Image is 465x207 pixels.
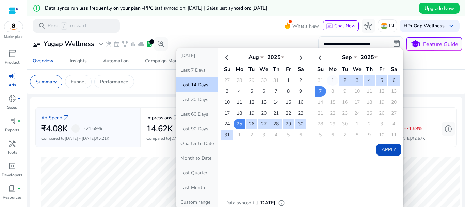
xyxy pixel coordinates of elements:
[61,22,67,30] span: /
[8,72,16,80] span: campaign
[36,78,57,85] p: Summary
[146,41,153,47] span: lab_profile
[96,136,109,141] span: ₹5.21K
[149,39,154,44] div: 1
[48,22,88,30] p: Press to search
[41,124,67,134] h2: ₹4.08K
[381,23,388,29] img: in.svg
[146,135,240,142] p: Compared to :
[100,78,128,85] p: Performance
[264,54,284,61] div: 2025
[8,162,16,170] span: code_blocks
[45,5,267,11] h5: Data syncs run less frequently on your plan -
[357,54,378,61] div: 2025
[146,124,173,134] h2: 14.62K
[18,120,20,122] span: fiber_manual_record
[18,187,20,190] span: fiber_manual_record
[389,20,394,32] p: IN
[170,136,200,141] span: [DATE] - [DATE]
[362,19,375,33] button: hub
[7,104,17,110] p: Sales
[176,92,218,107] button: Last 30 Days
[376,144,401,156] button: Apply
[176,121,218,136] button: Last 90 Days
[8,49,16,58] span: inventory_2
[442,122,455,136] button: add_circle
[71,78,86,85] p: Funnel
[172,114,180,122] a: arrow_outward
[8,94,16,103] span: donut_small
[292,20,319,32] span: What's New
[2,172,22,178] p: Developers
[38,22,46,30] span: search
[412,136,425,141] span: ₹2.67K
[176,165,218,180] button: Last Quarter
[278,199,285,206] span: info
[334,23,356,29] span: Chat Now
[5,59,19,65] p: Product
[18,97,20,100] span: fiber_manual_record
[7,149,17,156] p: Tools
[9,82,16,88] p: Ads
[44,40,94,48] h3: Yugap Wellness
[113,41,120,47] span: event
[8,184,16,193] span: book_4
[8,117,16,125] span: lab_profile
[326,23,333,30] span: chat
[105,41,112,47] span: wand_stars
[33,4,41,12] mat-icon: error_outline
[404,24,445,28] p: Hi
[447,22,455,30] span: keyboard_arrow_down
[243,54,264,61] div: Aug
[146,114,172,121] p: Impressions
[176,136,218,151] button: Quarter to Date
[411,39,420,49] span: school
[4,34,23,40] p: Marketplace
[97,40,105,48] span: expand_more
[41,135,134,142] p: Compared to :
[323,20,359,31] button: chatChat Now
[33,59,53,63] div: Overview
[176,63,218,77] button: Last 7 Days
[176,151,218,165] button: Month to Date
[33,40,41,48] span: user_attributes
[364,22,372,30] span: hub
[75,124,77,133] span: -
[65,136,95,141] span: [DATE] - [DATE]
[41,114,62,121] p: Ad Spend
[70,59,87,63] div: Insights
[259,199,275,207] p: [DATE]
[103,59,129,63] div: Automation
[138,41,145,47] span: cloud
[8,139,16,148] span: handyman
[406,37,462,51] button: schoolFeature Guide
[404,126,422,131] p: -71.59%
[154,37,168,51] button: search_insights
[424,5,454,12] span: Upgrade Now
[5,127,19,133] p: Reports
[176,77,218,92] button: Last 14 Days
[84,126,102,131] p: -21.69%
[419,3,460,14] button: Upgrade Now
[4,21,23,32] img: amazon.svg
[62,114,70,122] a: arrow_outward
[444,125,452,133] span: add_circle
[423,40,458,48] p: Feature Guide
[225,199,258,207] p: Data synced till
[130,41,137,47] span: bar_chart
[357,135,451,142] p: Compared to :
[145,59,188,63] div: Campaign Manager
[3,194,22,201] p: Resources
[122,41,128,47] span: family_history
[157,40,165,48] span: search_insights
[176,180,218,195] button: Last Month
[144,5,267,11] span: PPC last synced on: [DATE] | Sales last synced on: [DATE]
[176,48,218,63] button: [DATE]
[176,107,218,121] button: Last 60 Days
[408,23,445,29] b: YuGap Wellness
[337,54,357,61] div: Sep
